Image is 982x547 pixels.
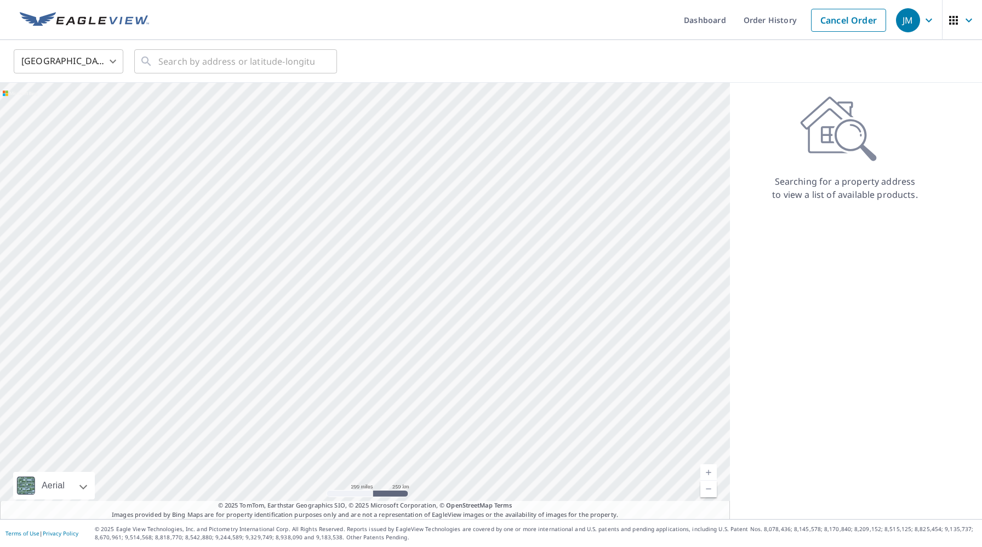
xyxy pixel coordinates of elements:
[896,8,920,32] div: JM
[494,501,512,509] a: Terms
[13,472,95,499] div: Aerial
[158,46,315,77] input: Search by address or latitude-longitude
[446,501,492,509] a: OpenStreetMap
[811,9,886,32] a: Cancel Order
[5,530,78,537] p: |
[20,12,149,29] img: EV Logo
[218,501,512,510] span: © 2025 TomTom, Earthstar Geographics SIO, © 2025 Microsoft Corporation, ©
[772,175,918,201] p: Searching for a property address to view a list of available products.
[14,46,123,77] div: [GEOGRAPHIC_DATA]
[95,525,977,542] p: © 2025 Eagle View Technologies, Inc. and Pictometry International Corp. All Rights Reserved. Repo...
[43,529,78,537] a: Privacy Policy
[38,472,68,499] div: Aerial
[700,464,717,481] a: Current Level 5, Zoom In
[5,529,39,537] a: Terms of Use
[700,481,717,497] a: Current Level 5, Zoom Out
